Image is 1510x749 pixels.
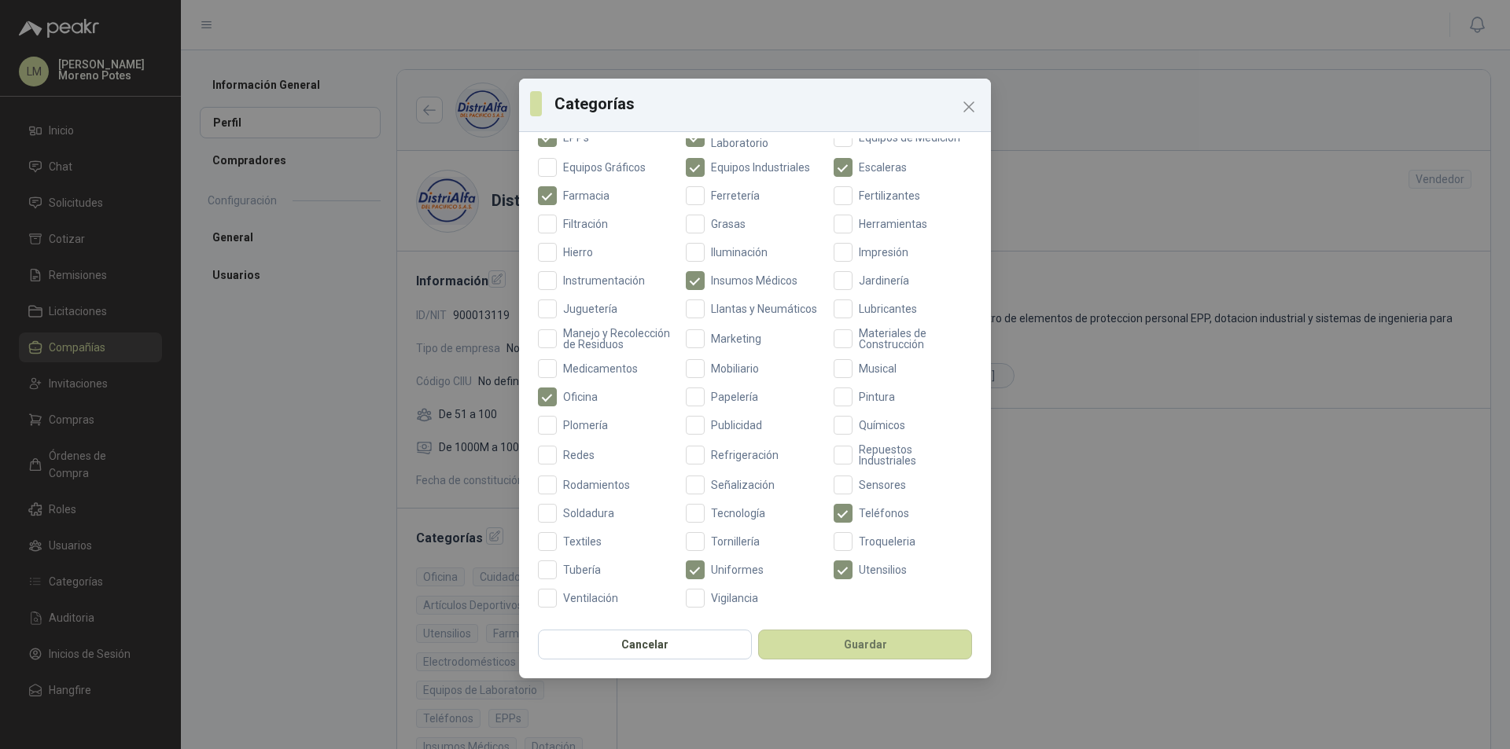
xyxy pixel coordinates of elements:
[705,218,752,229] span: Grasas
[705,190,766,201] span: Ferretería
[705,508,772,519] span: Tecnología
[705,420,768,431] span: Publicidad
[557,303,624,314] span: Juguetería
[557,450,601,461] span: Redes
[554,92,980,116] h3: Categorías
[705,363,765,374] span: Mobiliario
[853,132,967,143] span: Equipos de Medición
[557,508,621,519] span: Soldadura
[557,162,652,173] span: Equipos Gráficos
[557,479,636,490] span: Rodamientos
[705,391,764,402] span: Papelería
[557,328,676,350] span: Manejo y Recolección de Residuos
[853,536,922,547] span: Troqueleria
[853,247,915,258] span: Impresión
[853,328,972,350] span: Materiales de Construcción
[705,479,781,490] span: Señalización
[557,247,599,258] span: Hierro
[557,564,607,575] span: Tubería
[705,564,770,575] span: Uniformes
[758,630,972,659] button: Guardar
[853,420,912,431] span: Químicos
[705,450,785,461] span: Refrigeración
[705,127,824,149] span: Equipos de Laboratorio
[538,630,752,659] button: Cancelar
[557,593,624,604] span: Ventilación
[853,444,972,466] span: Repuestos Industriales
[557,275,651,286] span: Instrumentación
[705,162,816,173] span: Equipos Industriales
[705,303,823,314] span: Llantas y Neumáticos
[705,593,764,604] span: Vigilancia
[956,94,981,119] button: Close
[705,536,766,547] span: Tornillería
[853,218,934,229] span: Herramientas
[853,275,915,286] span: Jardinería
[853,190,926,201] span: Fertilizantes
[557,363,644,374] span: Medicamentos
[853,564,913,575] span: Utensilios
[705,275,804,286] span: Insumos Médicos
[853,303,923,314] span: Lubricantes
[853,479,912,490] span: Sensores
[557,420,614,431] span: Plomería
[705,247,774,258] span: Iluminación
[557,190,616,201] span: Farmacia
[853,363,903,374] span: Musical
[557,218,614,229] span: Filtración
[705,333,768,344] span: Marketing
[853,162,913,173] span: Escaleras
[853,508,915,519] span: Teléfonos
[557,536,608,547] span: Textiles
[557,391,604,402] span: Oficina
[853,391,901,402] span: Pintura
[557,132,595,143] span: EPPs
